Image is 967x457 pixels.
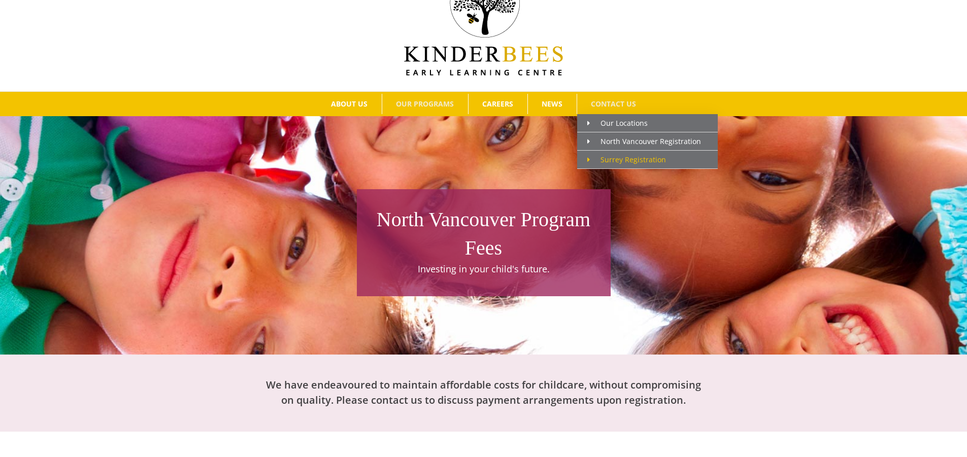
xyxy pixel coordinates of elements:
[317,94,382,114] a: ABOUT US
[528,94,577,114] a: NEWS
[587,118,648,128] span: Our Locations
[577,94,650,114] a: CONTACT US
[469,94,527,114] a: CAREERS
[577,114,718,132] a: Our Locations
[382,94,468,114] a: OUR PROGRAMS
[362,262,606,276] p: Investing in your child's future.
[15,92,952,116] nav: Main Menu
[591,100,636,108] span: CONTACT US
[260,377,707,408] h2: We have endeavoured to maintain affordable costs for childcare, without compromising on quality. ...
[587,155,666,164] span: Surrey Registration
[396,100,454,108] span: OUR PROGRAMS
[482,100,513,108] span: CAREERS
[577,151,718,169] a: Surrey Registration
[542,100,562,108] span: NEWS
[362,205,606,262] h1: North Vancouver Program Fees
[577,132,718,151] a: North Vancouver Registration
[587,136,701,146] span: North Vancouver Registration
[331,100,368,108] span: ABOUT US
